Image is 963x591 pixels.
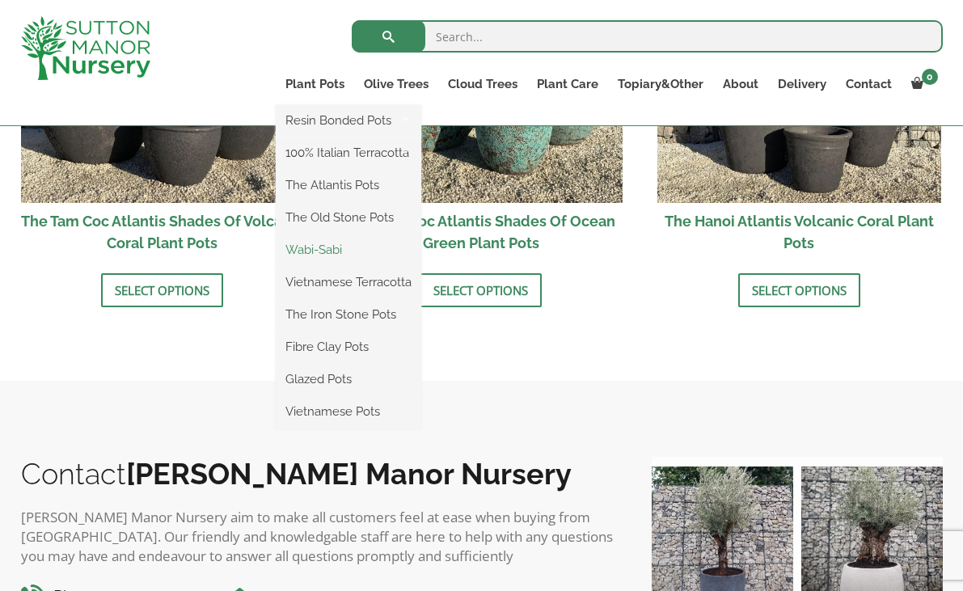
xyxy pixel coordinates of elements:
[339,203,623,261] h2: The Tam Coc Atlantis Shades Of Ocean Green Plant Pots
[276,270,421,294] a: Vietnamese Terracotta
[276,73,354,95] a: Plant Pots
[922,69,938,85] span: 0
[276,108,421,133] a: Resin Bonded Pots
[608,73,713,95] a: Topiary&Other
[276,173,421,197] a: The Atlantis Pots
[420,273,542,307] a: Select options for “The Tam Coc Atlantis Shades Of Ocean Green Plant Pots”
[276,335,421,359] a: Fibre Clay Pots
[276,399,421,424] a: Vietnamese Pots
[438,73,527,95] a: Cloud Trees
[527,73,608,95] a: Plant Care
[836,73,902,95] a: Contact
[713,73,768,95] a: About
[21,457,619,491] h2: Contact
[276,302,421,327] a: The Iron Stone Pots
[21,203,305,261] h2: The Tam Coc Atlantis Shades Of Volcanic Coral Plant Pots
[276,367,421,391] a: Glazed Pots
[902,73,943,95] a: 0
[768,73,836,95] a: Delivery
[21,508,619,566] p: [PERSON_NAME] Manor Nursery aim to make all customers feel at ease when buying from [GEOGRAPHIC_D...
[657,203,941,261] h2: The Hanoi Atlantis Volcanic Coral Plant Pots
[276,205,421,230] a: The Old Stone Pots
[352,20,943,53] input: Search...
[126,457,572,491] b: [PERSON_NAME] Manor Nursery
[276,141,421,165] a: 100% Italian Terracotta
[354,73,438,95] a: Olive Trees
[21,16,150,80] img: logo
[276,238,421,262] a: Wabi-Sabi
[101,273,223,307] a: Select options for “The Tam Coc Atlantis Shades Of Volcanic Coral Plant Pots”
[738,273,860,307] a: Select options for “The Hanoi Atlantis Volcanic Coral Plant Pots”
